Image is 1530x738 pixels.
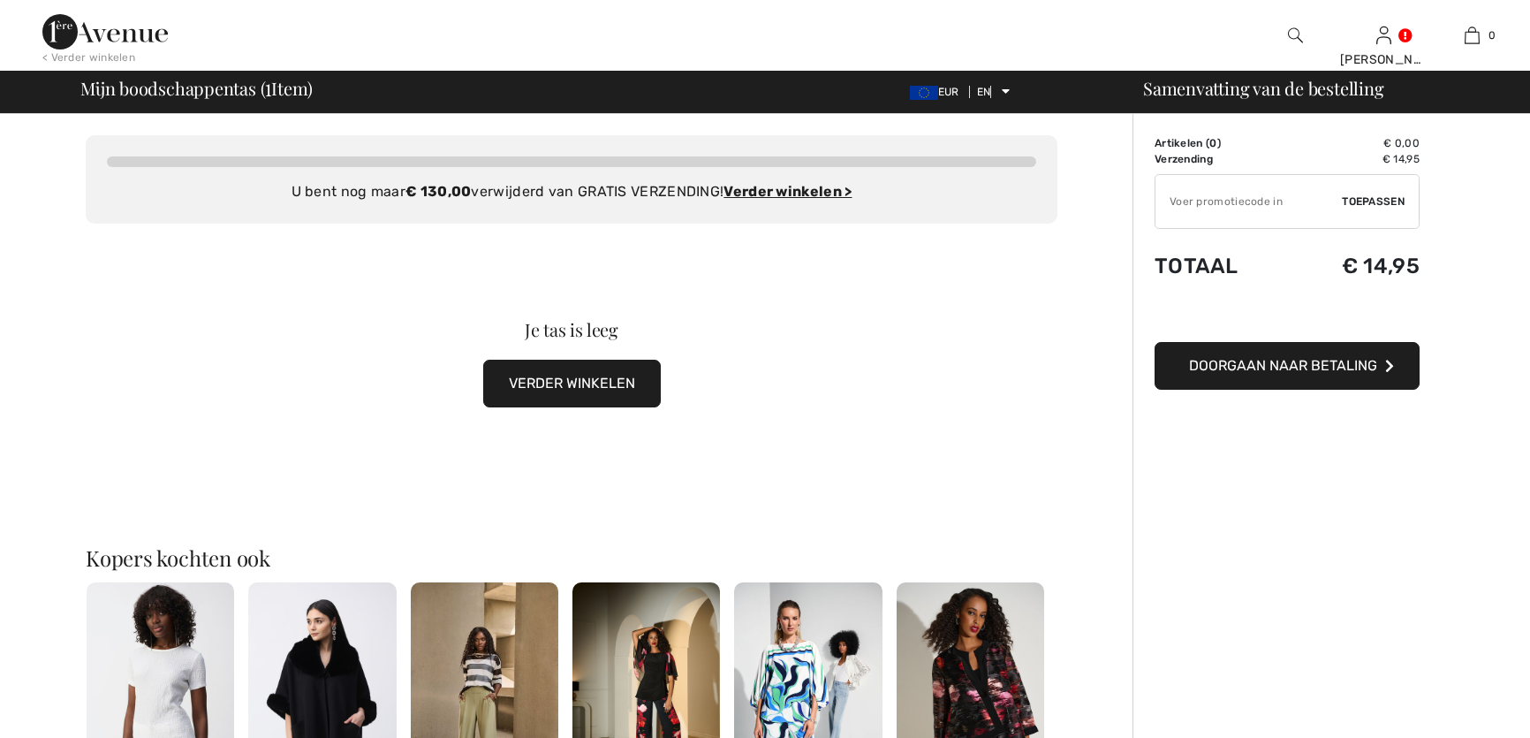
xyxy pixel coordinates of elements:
font: 1 [265,71,271,102]
font: Kopers kochten ook [86,544,270,572]
font: Samenvatting van de bestelling [1143,76,1383,100]
font: € 0,00 [1383,137,1420,149]
font: Totaal [1155,254,1238,278]
font: Doorgaan naar betaling [1189,357,1377,374]
font: [PERSON_NAME] [1340,52,1443,67]
font: VERDER WINKELEN [509,375,635,392]
font: Item) [271,76,313,100]
font: € 14,95 [1382,153,1420,165]
font: < Verder winkelen [42,51,135,64]
font: U bent nog maar [292,183,406,200]
font: 0 [1209,137,1216,149]
button: Doorgaan naar betaling [1155,342,1420,390]
font: Artikelen ( [1155,137,1209,149]
a: Verder winkelen > [723,183,852,200]
font: Toepassen [1342,195,1405,208]
img: 1ère Avenue [42,14,168,49]
font: Mijn boodschappentas ( [80,76,265,100]
font: 0 [1488,29,1496,42]
font: € 130,00 [405,183,471,200]
img: Mijn tas [1465,25,1480,46]
input: Promotiecode [1155,175,1342,228]
font: Je tas is leeg [525,317,618,341]
img: Euro [910,86,938,100]
iframe: Opent een widget waar u meer informatie kunt vinden [1418,685,1512,729]
img: zoek op de website [1288,25,1303,46]
font: EN [977,86,991,98]
iframe: PayPal [1155,296,1420,336]
button: VERDER WINKELEN [483,360,661,407]
a: 0 [1428,25,1515,46]
font: verwijderd van GRATIS VERZENDING! [471,183,723,200]
font: EUR [938,86,959,98]
a: Aanmelden [1376,27,1391,43]
img: Mijn gegevens [1376,25,1391,46]
font: € 14,95 [1342,254,1420,278]
font: ) [1217,137,1221,149]
font: Verzending [1155,153,1213,165]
